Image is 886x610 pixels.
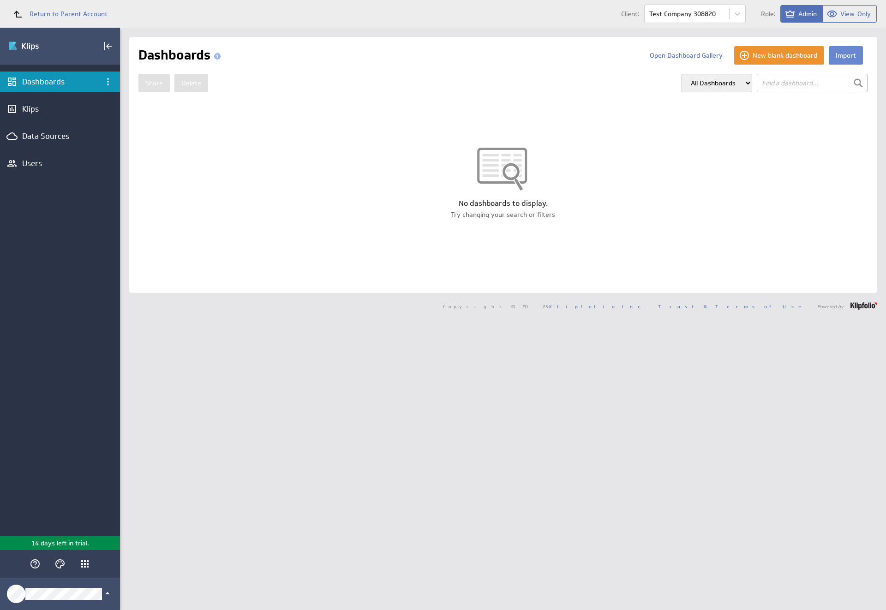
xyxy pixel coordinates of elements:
span: Admin [798,10,817,18]
a: Klipfolio Inc. [549,303,648,310]
div: Klipfolio Apps [77,556,93,572]
span: Role: [761,11,776,17]
img: Klipfolio klips logo [8,39,72,54]
img: logo-footer.png [850,302,877,310]
span: Client: [621,11,640,17]
button: Open Dashboard Gallery [643,46,730,65]
a: Trust & Terms of Use [658,303,808,310]
button: View as View-Only [823,5,877,23]
div: Dashboard menu [100,74,116,90]
button: New blank dashboard [734,46,824,65]
input: Find a dashboard... [757,74,868,92]
div: Try changing your search or filters [129,210,877,219]
span: View-Only [840,10,871,18]
button: View as Admin [780,5,823,23]
div: Users [22,158,98,168]
span: Return to Parent Account [30,11,108,17]
svg: Themes [54,558,66,569]
div: Dashboards [22,77,98,87]
p: 14 days left in trial. [31,538,89,548]
span: Powered by [817,304,844,309]
button: Import [829,46,863,65]
div: Help [27,556,43,572]
div: Themes [52,556,68,572]
h1: Dashboards [138,46,224,65]
div: No dashboards to display. [129,198,877,209]
button: Share [138,74,170,92]
span: Copyright © 2025 [443,304,648,309]
button: Delete [174,74,208,92]
div: Data Sources [22,131,98,141]
a: Return to Parent Account [7,4,108,24]
div: Klipfolio Apps [79,558,90,569]
div: Collapse [100,38,116,54]
div: Klips [22,104,98,114]
div: Go to Dashboards [8,39,72,54]
div: Test Company 308820 [649,11,716,17]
